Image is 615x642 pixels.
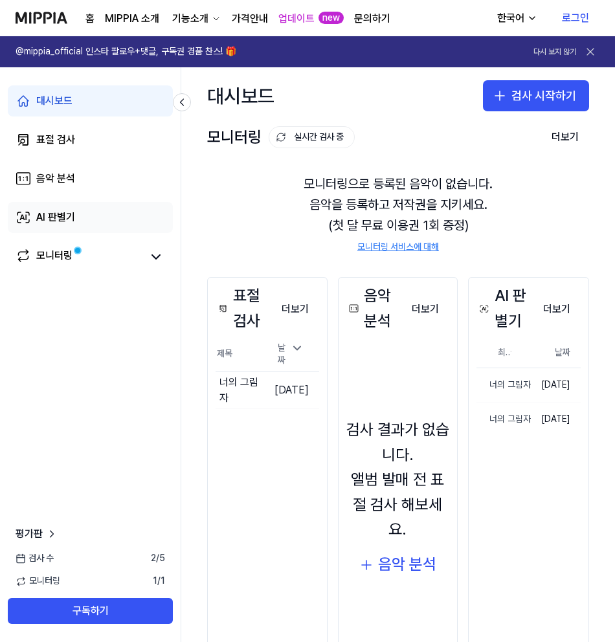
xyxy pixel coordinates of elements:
a: 모니터링 서비스에 대해 [357,241,439,254]
span: 검사 수 [16,552,54,565]
button: 더보기 [533,296,581,322]
a: 업데이트 [278,11,315,27]
a: 음악 분석 [8,163,173,194]
div: 표절 검사 [36,132,75,148]
a: 모니터링 [16,248,142,266]
div: 음악 분석 [378,552,436,577]
div: 너의 그림자 [476,379,531,392]
div: 대시보드 [36,93,73,109]
a: 너의 그림자 [476,403,531,436]
a: 더보기 [533,295,581,322]
button: 기능소개 [170,11,221,27]
div: 음악 분석 [346,283,402,333]
div: 모니터링 [36,248,73,266]
a: 표절 검사 [8,124,173,155]
a: 더보기 [271,295,319,322]
button: 구독하기 [8,598,173,624]
button: 검사 시작하기 [483,80,589,111]
a: 더보기 [401,295,449,322]
div: AI 판별기 [476,283,533,333]
button: 한국어 [487,5,545,31]
td: [DATE] [531,368,581,403]
a: 문의하기 [354,11,390,27]
th: 제목 [216,337,262,372]
a: AI 판별기 [8,202,173,233]
a: 대시보드 [8,85,173,116]
button: 음악 분석 [359,552,436,577]
button: 다시 보지 않기 [533,47,576,58]
div: 기능소개 [170,11,211,27]
div: 날짜 [273,338,309,371]
div: new [319,12,344,25]
span: 모니터링 [16,575,60,588]
div: 표절 검사 [216,283,271,333]
div: 너의 그림자 [476,413,531,426]
a: 가격안내 [232,11,268,27]
span: 2 / 5 [151,552,165,565]
div: 한국어 [495,10,527,26]
a: MIPPIA 소개 [105,11,159,27]
button: 더보기 [401,296,449,322]
button: 실시간 검사 중 [269,126,355,148]
div: 음악 분석 [36,171,75,186]
a: 너의 그림자 [476,368,531,402]
span: 1 / 1 [153,575,165,588]
div: 너의 그림자 [219,375,262,406]
div: 모니터링 [207,125,355,149]
button: 더보기 [271,296,319,322]
td: [DATE] [531,402,581,436]
div: AI 판별기 [36,210,75,225]
span: 평가판 [16,526,43,542]
a: 평가판 [16,526,58,542]
th: 날짜 [531,337,581,368]
td: [DATE] [262,371,319,408]
button: 더보기 [541,124,589,150]
div: 모니터링으로 등록된 음악이 없습니다. 음악을 등록하고 저작권을 지키세요. (첫 달 무료 이용권 1회 증정) [207,158,589,269]
a: 홈 [85,11,95,27]
div: 대시보드 [207,80,274,111]
div: 검사 결과가 없습니다. 앨범 발매 전 표절 검사 해보세요. [346,417,450,542]
h1: @mippia_official 인스타 팔로우+댓글, 구독권 경품 찬스! 🎁 [16,45,236,58]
